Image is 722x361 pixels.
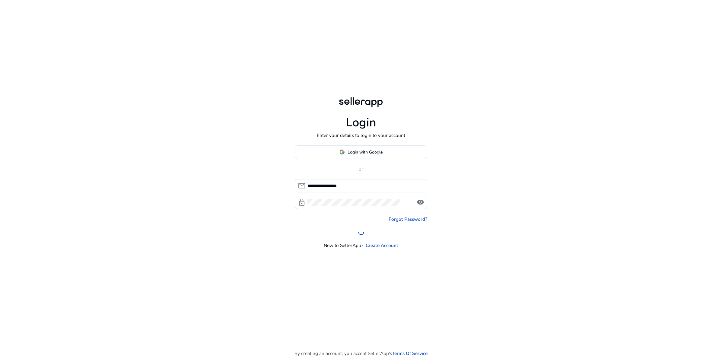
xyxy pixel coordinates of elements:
[416,198,424,206] span: visibility
[339,149,345,155] img: google-logo.svg
[295,145,428,159] button: Login with Google
[348,149,383,155] span: Login with Google
[392,350,428,357] a: Terms Of Service
[298,198,306,206] span: lock
[346,116,376,130] h1: Login
[298,182,306,190] span: mail
[295,166,428,173] p: or
[366,242,398,249] a: Create Account
[324,242,363,249] p: New to SellerApp?
[317,132,405,139] p: Enter your details to login to your account
[389,216,427,223] a: Forgot Password?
